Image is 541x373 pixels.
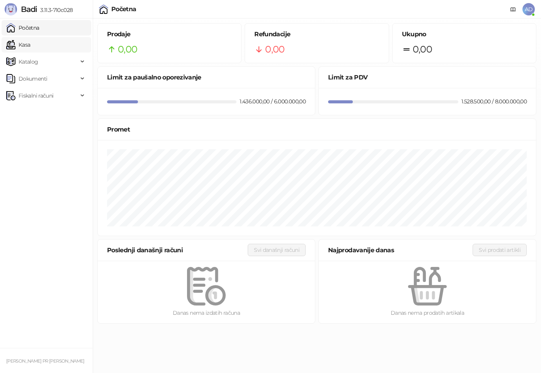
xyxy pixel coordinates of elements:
div: Početna [111,6,136,12]
span: 0,00 [265,42,284,57]
small: [PERSON_NAME] PR [PERSON_NAME] [6,358,85,364]
img: Logo [5,3,17,15]
h5: Ukupno [402,30,527,39]
div: Promet [107,125,527,134]
span: Badi [21,5,37,14]
span: Fiskalni računi [19,88,53,103]
button: Svi današnji računi [248,244,306,256]
a: Početna [6,20,39,35]
div: Poslednji današnji računi [107,245,248,255]
span: Katalog [19,54,38,69]
button: Svi prodati artikli [473,244,527,256]
div: Najprodavanije danas [328,245,473,255]
div: 1.436.000,00 / 6.000.000,00 [238,97,307,106]
span: Dokumenti [19,71,47,86]
a: Dokumentacija [507,3,519,15]
span: AD [522,3,535,15]
a: Kasa [6,37,30,52]
span: 0,00 [118,42,137,57]
h5: Refundacije [254,30,379,39]
div: Limit za PDV [328,73,527,82]
span: 3.11.3-710c028 [37,7,73,14]
h5: Prodaje [107,30,232,39]
div: 1.528.500,00 / 8.000.000,00 [460,97,528,106]
div: Limit za paušalno oporezivanje [107,73,306,82]
div: Danas nema prodatih artikala [331,309,524,317]
span: 0,00 [413,42,432,57]
div: Danas nema izdatih računa [110,309,303,317]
